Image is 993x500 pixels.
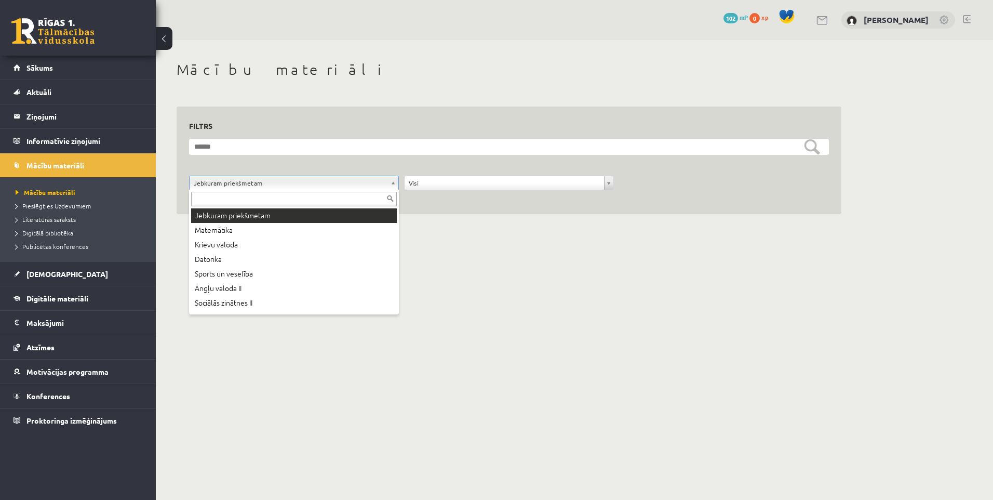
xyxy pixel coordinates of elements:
[191,223,397,238] div: Matemātika
[191,238,397,252] div: Krievu valoda
[191,267,397,281] div: Sports un veselība
[191,296,397,310] div: Sociālās zinātnes II
[191,208,397,223] div: Jebkuram priekšmetam
[191,281,397,296] div: Angļu valoda II
[191,252,397,267] div: Datorika
[191,310,397,325] div: Uzņēmējdarbības pamati (Specializētais kurss)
